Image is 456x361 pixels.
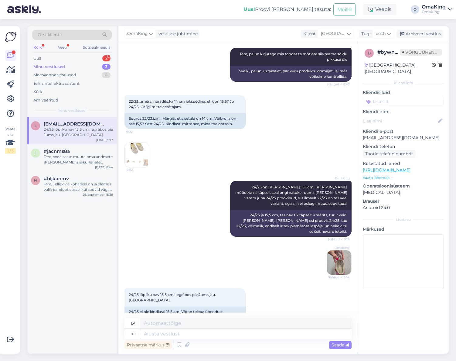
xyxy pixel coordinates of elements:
font: vestluse juhtimine [158,31,198,36]
font: Kliendi nimi [363,109,390,114]
span: lienejanvare@inbox.lv [44,121,107,127]
font: OmaKing [422,9,439,14]
img: Manus [327,250,351,275]
font: Kliendiinfo [394,81,413,85]
font: Operatsioonisüsteem [363,183,410,189]
font: Tugi [361,31,371,36]
img: Askly logo [5,31,16,43]
font: [MEDICAL_DATA] [363,190,400,195]
font: 24/25 lõpliku nav 15,5 cm! Iegrābos pie Jums jau. [GEOGRAPHIC_DATA]. [44,127,113,137]
font: Uus! [243,6,255,12]
font: #hljkanmv [44,176,69,181]
font: 2 [105,56,107,60]
font: jt [131,332,135,336]
font: lv [131,321,135,325]
font: [DATE] 9:17 [96,138,113,142]
font: h [34,178,37,183]
font: Märkused [363,226,384,232]
font: [GEOGRAPHIC_DATA], [GEOGRAPHIC_DATA] [365,62,417,74]
font: Tehisintellekti assistent [33,81,80,86]
font: 24/25 ja 15,5 cm, tas nav tik täpselt izmērīts, tur ir veidi [PERSON_NAME]. [PERSON_NAME] esi pro... [236,213,348,234]
font: Minu vestlused [33,64,65,69]
font: Kõik [33,45,42,50]
font: 2 [7,149,9,153]
font: 29. september 16:39 [83,193,113,197]
font: OmaKing [422,4,446,10]
font: [EMAIL_ADDRESS][DOMAIN_NAME] [363,135,439,140]
font: Meilid [337,7,352,12]
input: Lisa silt [363,97,444,106]
font: Saada [332,342,344,348]
font: Taotle telefoninumbrit [365,151,413,156]
font: Brauser [363,198,379,204]
font: l [35,123,37,128]
font: Tere, Telliskivis kohapeal on ja olemas valik barefoot susse, kui soovid väga täpset vastust, sii... [44,182,112,203]
font: Kliendi e-post [363,129,393,134]
font: O [413,7,417,12]
font: Lisatasu [396,217,411,222]
font: [GEOGRAPHIC_DATA] [321,31,367,36]
font: Privaatne märkus [127,342,165,348]
font: 0 [105,72,107,77]
font: Nähtud ✓ 9:14 [328,237,350,241]
font: Kliendisildid [363,90,390,95]
font: Arhiveeri vestlus [406,31,441,36]
font: 22/23.izmērs. norādīts,ka 14 cm iekšpēdiņa. ehk on 15,5? Jo 24/25. Galīgi mitte cerētajam. [129,99,235,109]
span: #jacnms8a [44,149,70,154]
font: Arhiveeritud [33,98,58,102]
font: [DATE] 8:44 [95,165,113,169]
font: eesti [376,31,386,36]
font: j [35,151,36,155]
font: Uus [33,56,41,60]
font: OmaKing [335,246,349,250]
font: Veebis [375,6,391,12]
font: Tere, palun kirjutage mis toodet te mõtlete siis teame sõidu pikkuse üle [240,52,348,62]
font: Vaata siia [5,127,15,137]
font: 9:02 [126,130,133,134]
font: Meeskonna vestlused [33,72,76,77]
font: 3 [105,64,107,69]
font: Proovi [PERSON_NAME] tasuta: [255,6,331,12]
font: 24/25 on [PERSON_NAME] 15,5cm, [PERSON_NAME] mõõdeta nii täpselt seal ongi natuke ruumi. [PERSON_... [235,185,348,206]
img: Manus [125,143,149,167]
font: Minu vestlused [58,108,86,113]
font: Suurus 22/23.izm . Märgiti, et sisetald on 14 cm. Võib-olla on see 15,5? Sest 24/25. Kindlasti mi... [129,116,237,126]
input: Lisa nimi [363,118,437,124]
font: 24/25 lõpliku nav 15,5 cm! Iegrābos pie Jums jau. [GEOGRAPHIC_DATA]. [129,292,217,302]
font: #jacnms8a [44,148,70,154]
font: Kõik [33,89,42,94]
font: bywnaqwf [381,49,407,55]
font: Külastatud lehed [363,161,400,166]
font: Võrguühenduseta [405,50,452,55]
font: [EMAIL_ADDRESS][DOMAIN_NAME] [44,121,127,127]
font: Otsi kliente [38,32,62,37]
a: OmaKingOmaKing [422,5,452,14]
font: Vaata lähemalt ... [363,175,393,180]
font: Kliendi telefon [363,144,395,149]
font: b [368,51,371,55]
font: OmaKing [335,176,350,180]
font: Tere, seda saate muuta oma andmete [PERSON_NAME] siis kui lähete ostukorvi MINE MAKSMA lehele, se... [44,154,113,186]
font: Nähtud ✓ 9:14 [328,275,349,279]
a: [URL][DOMAIN_NAME] [363,167,410,173]
font: # [377,49,381,55]
font: 24/25 ei ole kindlasti 15,5 cm! Võtan teiega ühendust. [GEOGRAPHIC_DATA]. [129,309,225,319]
font: Klient [303,31,316,36]
font: / 3 [9,149,14,153]
font: Nähtud ✓ 8:43 [327,82,350,86]
font: OmaKing [127,31,148,36]
font: Android 24.0 [363,205,390,210]
font: 9:02 [127,168,133,172]
font: Veeb [58,45,67,50]
font: Sveiki, palun, uzrakstiet, par kuru produktu domājat, lai mēs võiksime kontrollida. [239,69,348,79]
button: Meilid [333,3,356,15]
font: Sotsiaalmeedia [83,45,111,50]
